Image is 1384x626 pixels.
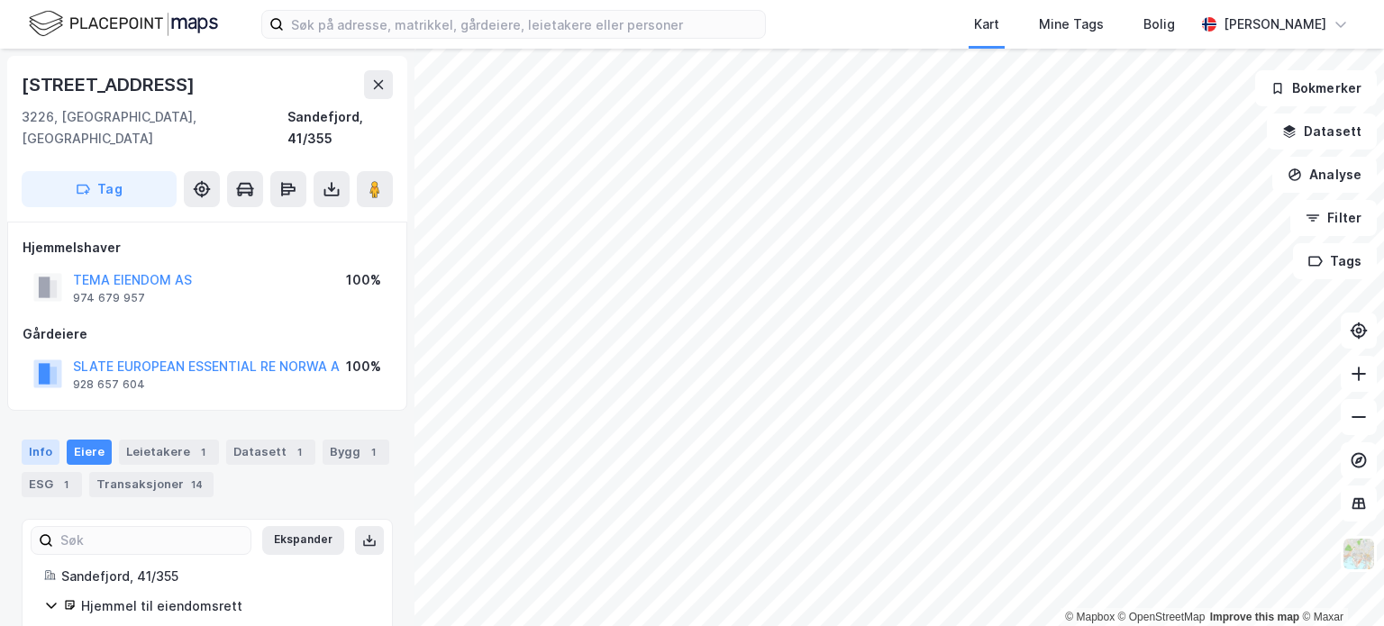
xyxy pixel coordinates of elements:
div: Datasett [226,440,315,465]
a: Improve this map [1210,611,1299,623]
div: Info [22,440,59,465]
div: Mine Tags [1039,14,1104,35]
button: Analyse [1272,157,1377,193]
div: Bolig [1143,14,1175,35]
div: 1 [194,443,212,461]
div: Gårdeiere [23,323,392,345]
div: 928 657 604 [73,377,145,392]
a: Mapbox [1065,611,1115,623]
div: Hjemmel til eiendomsrett [81,595,370,617]
button: Bokmerker [1255,70,1377,106]
button: Tags [1293,243,1377,279]
div: Sandefjord, 41/355 [287,106,393,150]
div: Sandefjord, 41/355 [61,566,370,587]
div: 1 [57,476,75,494]
div: [STREET_ADDRESS] [22,70,198,99]
div: 14 [187,476,206,494]
a: OpenStreetMap [1118,611,1206,623]
button: Filter [1290,200,1377,236]
div: 3226, [GEOGRAPHIC_DATA], [GEOGRAPHIC_DATA] [22,106,287,150]
button: Datasett [1267,113,1377,150]
div: ESG [22,472,82,497]
div: Bygg [323,440,389,465]
div: 974 679 957 [73,291,145,305]
div: 1 [290,443,308,461]
img: Z [1342,537,1376,571]
div: Leietakere [119,440,219,465]
button: Ekspander [262,526,344,555]
div: Kart [974,14,999,35]
iframe: Chat Widget [1294,540,1384,626]
div: Kontrollprogram for chat [1294,540,1384,626]
div: Eiere [67,440,112,465]
div: 100% [346,356,381,377]
div: 100% [346,269,381,291]
div: Transaksjoner [89,472,214,497]
div: Hjemmelshaver [23,237,392,259]
img: logo.f888ab2527a4732fd821a326f86c7f29.svg [29,8,218,40]
div: [PERSON_NAME] [1224,14,1326,35]
input: Søk på adresse, matrikkel, gårdeiere, leietakere eller personer [284,11,765,38]
button: Tag [22,171,177,207]
input: Søk [53,527,250,554]
div: 1 [364,443,382,461]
